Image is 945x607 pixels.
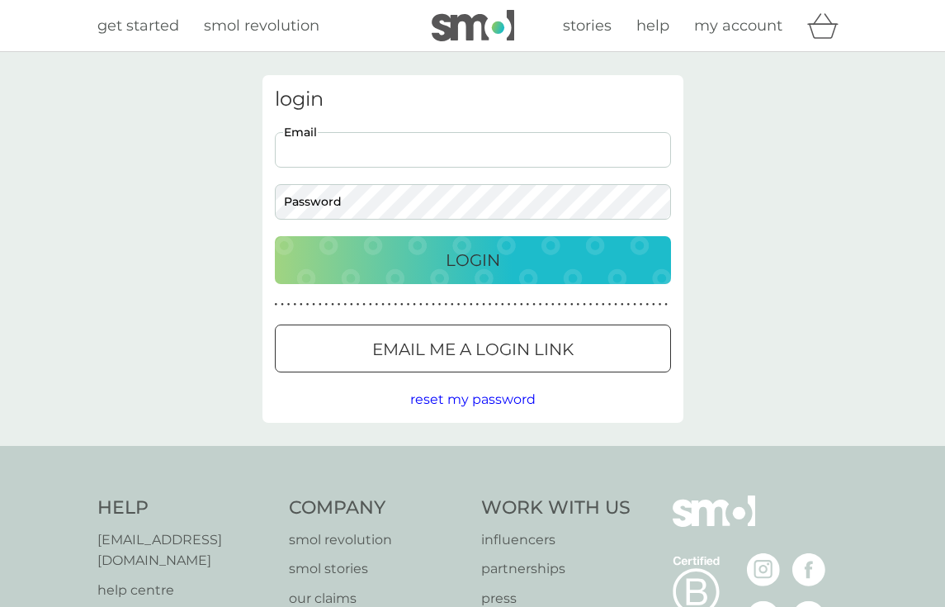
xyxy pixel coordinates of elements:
[97,496,273,521] h4: Help
[451,301,454,309] p: ●
[489,301,492,309] p: ●
[432,10,514,41] img: smol
[444,301,447,309] p: ●
[595,301,598,309] p: ●
[388,301,391,309] p: ●
[563,14,612,38] a: stories
[470,301,473,309] p: ●
[457,301,461,309] p: ●
[673,496,755,552] img: smol
[293,301,296,309] p: ●
[410,389,536,410] button: reset my password
[539,301,542,309] p: ●
[343,301,347,309] p: ●
[551,301,555,309] p: ●
[446,247,500,273] p: Login
[97,529,273,571] a: [EMAIL_ADDRESS][DOMAIN_NAME]
[659,301,662,309] p: ●
[807,9,848,42] div: basket
[325,301,328,309] p: ●
[312,301,315,309] p: ●
[97,14,179,38] a: get started
[289,529,465,551] a: smol revolution
[438,301,442,309] p: ●
[410,391,536,407] span: reset my password
[614,301,617,309] p: ●
[508,301,511,309] p: ●
[306,301,309,309] p: ●
[602,301,605,309] p: ●
[275,236,671,284] button: Login
[636,14,669,38] a: help
[747,553,780,586] img: visit the smol Instagram page
[289,496,465,521] h4: Company
[394,301,397,309] p: ●
[97,17,179,35] span: get started
[289,558,465,580] a: smol stories
[481,558,631,580] a: partnerships
[376,301,379,309] p: ●
[476,301,480,309] p: ●
[372,336,574,363] p: Email me a login link
[792,553,825,586] img: visit the smol Facebook page
[532,301,536,309] p: ●
[426,301,429,309] p: ●
[482,301,485,309] p: ●
[513,301,517,309] p: ●
[287,301,291,309] p: ●
[281,301,284,309] p: ●
[362,301,366,309] p: ●
[369,301,372,309] p: ●
[413,301,416,309] p: ●
[275,325,671,372] button: Email me a login link
[558,301,561,309] p: ●
[204,17,319,35] span: smol revolution
[563,17,612,35] span: stories
[589,301,593,309] p: ●
[694,14,782,38] a: my account
[275,88,671,111] h3: login
[527,301,530,309] p: ●
[407,301,410,309] p: ●
[331,301,334,309] p: ●
[319,301,322,309] p: ●
[97,580,273,601] a: help centre
[501,301,504,309] p: ●
[520,301,523,309] p: ●
[300,301,303,309] p: ●
[583,301,586,309] p: ●
[419,301,423,309] p: ●
[640,301,643,309] p: ●
[381,301,385,309] p: ●
[545,301,548,309] p: ●
[494,301,498,309] p: ●
[357,301,360,309] p: ●
[608,301,612,309] p: ●
[636,17,669,35] span: help
[633,301,636,309] p: ●
[481,496,631,521] h4: Work With Us
[463,301,466,309] p: ●
[694,17,782,35] span: my account
[481,529,631,551] a: influencers
[577,301,580,309] p: ●
[338,301,341,309] p: ●
[570,301,574,309] p: ●
[564,301,567,309] p: ●
[652,301,655,309] p: ●
[432,301,435,309] p: ●
[350,301,353,309] p: ●
[275,301,278,309] p: ●
[400,301,404,309] p: ●
[664,301,668,309] p: ●
[627,301,631,309] p: ●
[204,14,319,38] a: smol revolution
[621,301,624,309] p: ●
[645,301,649,309] p: ●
